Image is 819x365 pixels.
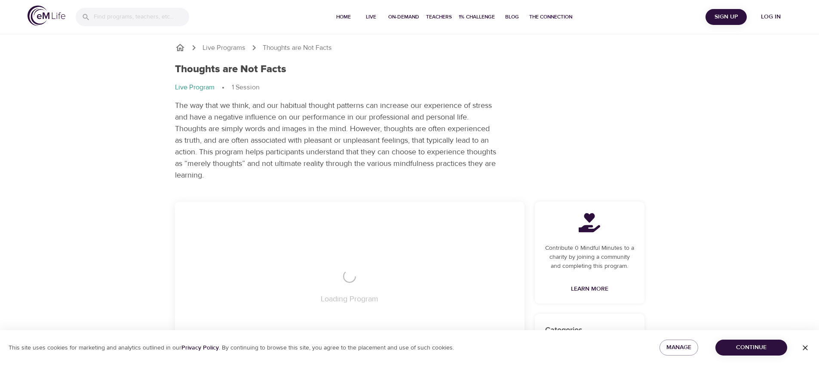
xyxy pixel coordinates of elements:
[750,9,791,25] button: Log in
[181,344,219,352] a: Privacy Policy
[333,12,354,21] span: Home
[175,83,644,93] nav: breadcrumb
[706,9,747,25] button: Sign Up
[666,342,691,353] span: Manage
[426,12,452,21] span: Teachers
[715,340,787,356] button: Continue
[571,284,608,294] span: Learn More
[361,12,381,21] span: Live
[202,43,245,53] a: Live Programs
[263,43,332,53] p: Thoughts are Not Facts
[659,340,698,356] button: Manage
[94,8,189,26] input: Find programs, teachers, etc...
[232,83,259,92] p: 1 Session
[722,342,780,353] span: Continue
[754,12,788,22] span: Log in
[459,12,495,21] span: 1% Challenge
[175,83,215,92] p: Live Program
[502,12,522,21] span: Blog
[175,100,497,181] p: The way that we think, and our habitual thought patterns can increase our experience of stress an...
[567,281,612,297] a: Learn More
[175,43,644,53] nav: breadcrumb
[388,12,419,21] span: On-Demand
[545,244,634,271] p: Contribute 0 Mindful Minutes to a charity by joining a community and completing this program.
[175,63,286,76] h1: Thoughts are Not Facts
[545,324,634,336] p: Categories
[709,12,743,22] span: Sign Up
[321,293,378,305] p: Loading Program
[28,6,65,26] img: logo
[529,12,572,21] span: The Connection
